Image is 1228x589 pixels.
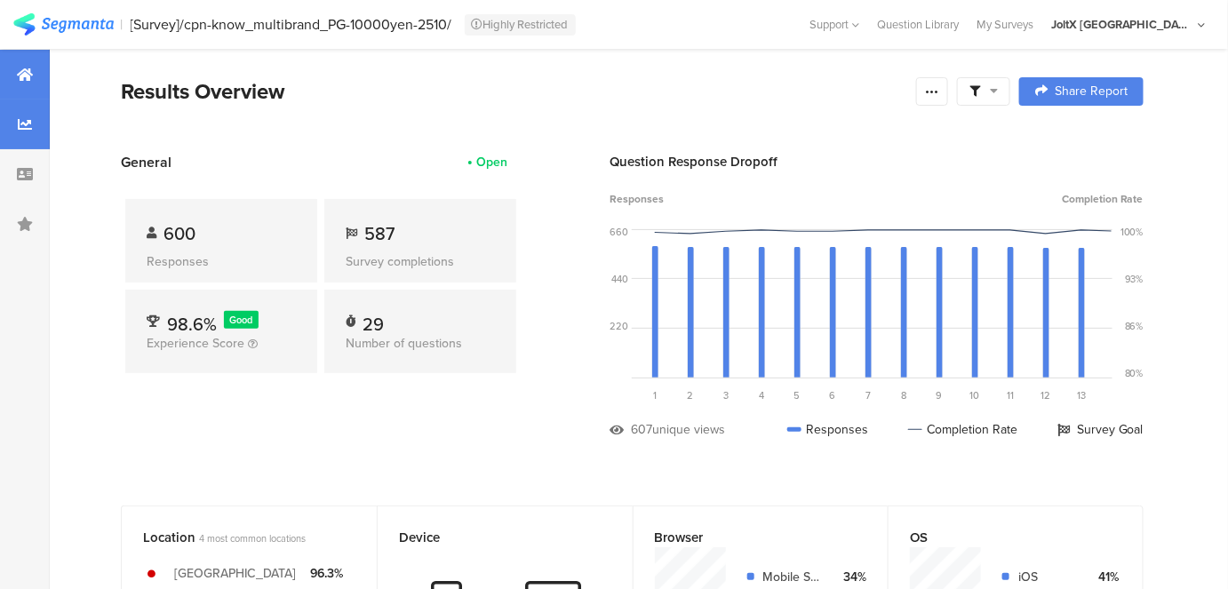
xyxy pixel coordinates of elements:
div: Support [809,11,859,38]
img: segmanta logo [13,13,114,36]
div: 41% [1088,568,1119,586]
a: My Surveys [968,16,1042,33]
span: General [121,152,171,172]
span: 2 [688,388,694,402]
div: | [121,14,124,35]
div: 29 [363,311,384,329]
div: Results Overview [121,76,907,107]
div: unique views [652,420,725,439]
div: [GEOGRAPHIC_DATA] [174,564,296,583]
div: 96.3% [310,564,343,583]
span: 11 [1007,388,1014,402]
div: [Survey]/cpn-know_multibrand_PG-10000yen-2510/ [131,16,452,33]
div: Survey Goal [1057,420,1144,439]
span: 10 [970,388,980,402]
span: 1 [653,388,657,402]
span: Good [230,313,253,327]
div: 34% [835,568,866,586]
span: 12 [1041,388,1051,402]
div: Location [143,528,326,547]
span: 600 [163,220,195,247]
span: 5 [794,388,801,402]
div: 93% [1125,272,1144,286]
span: 4 [759,388,764,402]
div: 80% [1125,366,1144,380]
div: 86% [1125,319,1144,333]
span: 3 [723,388,729,402]
span: 98.6% [167,311,217,338]
span: 587 [364,220,395,247]
div: Completion Rate [908,420,1017,439]
div: Browser [655,528,838,547]
div: JoltX [GEOGRAPHIC_DATA] [1051,16,1193,33]
div: Responses [147,252,296,271]
div: Device [399,528,582,547]
span: Number of questions [346,334,462,353]
div: 660 [610,225,628,239]
span: 9 [937,388,943,402]
div: Responses [787,420,868,439]
a: Question Library [868,16,968,33]
span: 6 [830,388,836,402]
div: Open [476,153,507,171]
span: Share Report [1055,85,1128,98]
span: 13 [1077,388,1086,402]
div: Mobile Safari [763,568,822,586]
div: 607 [631,420,652,439]
div: Survey completions [346,252,495,271]
span: 7 [865,388,871,402]
div: OS [910,528,1092,547]
span: Experience Score [147,334,244,353]
div: 440 [611,272,628,286]
div: Question Response Dropoff [610,152,1144,171]
span: 4 most common locations [199,531,306,545]
span: Responses [610,191,664,207]
div: 100% [1120,225,1144,239]
span: 8 [901,388,906,402]
div: 220 [610,319,628,333]
div: iOS [1018,568,1073,586]
div: Highly Restricted [465,14,576,36]
span: Completion Rate [1062,191,1144,207]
